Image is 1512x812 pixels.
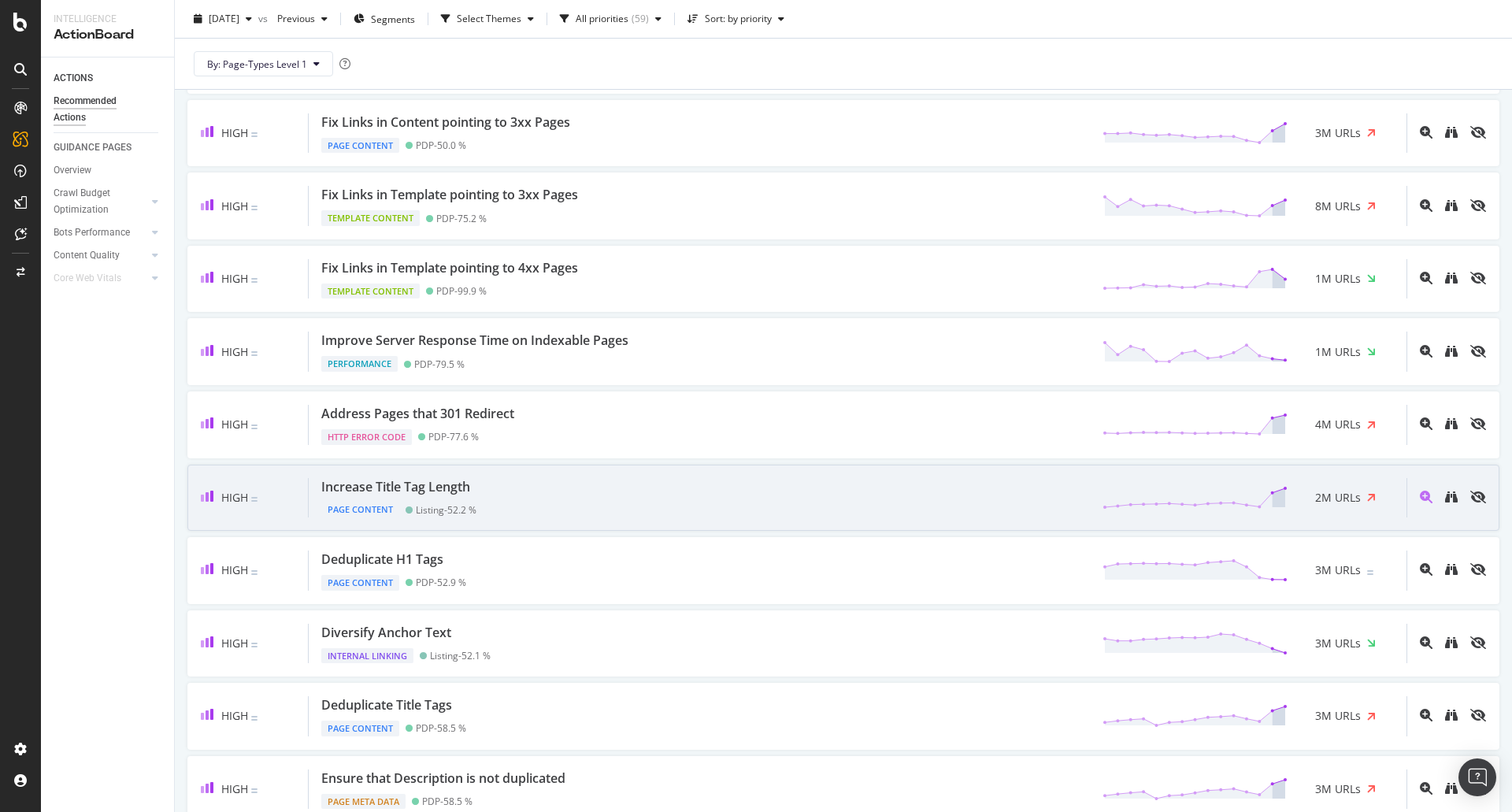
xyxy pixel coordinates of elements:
a: binoculars [1445,783,1458,796]
span: 3M URLs [1315,125,1361,141]
div: Performance [321,356,398,372]
div: Fix Links in Template pointing to 3xx Pages [321,186,578,204]
img: Equal [251,716,258,721]
span: 8M URLs [1315,198,1361,214]
div: eye-slash [1470,199,1486,212]
a: Core Web Vitals [54,270,147,287]
a: binoculars [1445,127,1458,140]
a: Content Quality [54,247,147,264]
span: Segments [371,12,415,25]
button: By: Page-Types Level 1 [194,51,333,76]
span: High [221,490,248,505]
div: All priorities [576,14,628,24]
button: [DATE] [187,6,258,32]
div: binoculars [1445,272,1458,284]
div: Page Content [321,138,399,154]
span: 3M URLs [1315,636,1361,651]
div: PDP - 58.5 % [416,722,466,734]
span: High [221,125,248,140]
button: Previous [271,6,334,32]
img: Equal [251,570,258,575]
img: Equal [251,788,258,793]
span: 1M URLs [1315,344,1361,360]
a: binoculars [1445,418,1458,432]
span: High [221,271,248,286]
div: PDP - 79.5 % [414,358,465,370]
div: Fix Links in Template pointing to 4xx Pages [321,259,578,277]
span: vs [258,12,271,25]
div: Overview [54,162,91,179]
div: Page Content [321,502,399,517]
div: eye-slash [1470,563,1486,576]
div: GUIDANCE PAGES [54,139,132,156]
div: Bots Performance [54,224,130,241]
span: 2025 Aug. 15th [209,12,239,25]
button: Select Themes [435,6,540,32]
div: eye-slash [1470,345,1486,358]
div: Core Web Vitals [54,270,121,287]
div: PDP - 50.0 % [416,139,466,151]
span: High [221,636,248,651]
a: binoculars [1445,273,1458,286]
div: Page Content [321,721,399,736]
a: binoculars [1445,637,1458,651]
div: HTTP Error Code [321,429,412,445]
div: Address Pages that 301 Redirect [321,405,514,423]
img: Equal [251,425,258,429]
a: binoculars [1445,346,1458,359]
div: magnifying-glass-plus [1420,199,1432,212]
a: Recommended Actions [54,93,163,126]
a: ACTIONS [54,70,163,87]
div: magnifying-glass-plus [1420,345,1432,358]
div: magnifying-glass-plus [1420,126,1432,139]
a: Overview [54,162,163,179]
div: Content Quality [54,247,120,264]
button: Sort: by priority [681,6,791,32]
span: 4M URLs [1315,417,1361,432]
div: Deduplicate H1 Tags [321,551,443,569]
img: Equal [251,278,258,283]
div: Fix Links in Content pointing to 3xx Pages [321,113,570,132]
a: GUIDANCE PAGES [54,139,163,156]
div: eye-slash [1470,272,1486,284]
div: binoculars [1445,126,1458,139]
img: Equal [251,132,258,137]
img: Equal [251,497,258,502]
img: Equal [251,351,258,356]
div: Sort: by priority [705,14,772,24]
div: Open Intercom Messenger [1458,758,1496,796]
div: Listing - 52.2 % [416,504,476,516]
div: Select Themes [457,14,521,24]
a: binoculars [1445,710,1458,723]
div: Internal Linking [321,648,413,664]
span: Previous [271,12,315,25]
div: eye-slash [1470,491,1486,503]
div: binoculars [1445,417,1458,430]
div: PDP - 75.2 % [436,213,487,224]
div: Ensure that Description is not duplicated [321,769,565,788]
div: magnifying-glass-plus [1420,782,1432,795]
div: eye-slash [1470,709,1486,721]
div: Crawl Budget Optimization [54,185,136,218]
div: Deduplicate Title Tags [321,696,452,714]
button: All priorities(59) [554,6,668,32]
span: 3M URLs [1315,781,1361,797]
div: PDP - 52.9 % [416,577,466,588]
div: ACTIONS [54,70,93,87]
div: Template Content [321,210,420,226]
div: Diversify Anchor Text [321,624,451,642]
div: Template Content [321,284,420,299]
div: Increase Title Tag Length [321,478,470,496]
div: magnifying-glass-plus [1420,563,1432,576]
img: Equal [251,643,258,647]
span: High [221,417,248,432]
div: Page Meta Data [321,794,406,810]
div: binoculars [1445,345,1458,358]
div: ( 59 ) [632,14,649,24]
div: binoculars [1445,491,1458,503]
div: binoculars [1445,709,1458,721]
span: 3M URLs [1315,708,1361,724]
img: Equal [1367,570,1373,575]
a: binoculars [1445,200,1458,213]
div: Improve Server Response Time on Indexable Pages [321,332,628,350]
